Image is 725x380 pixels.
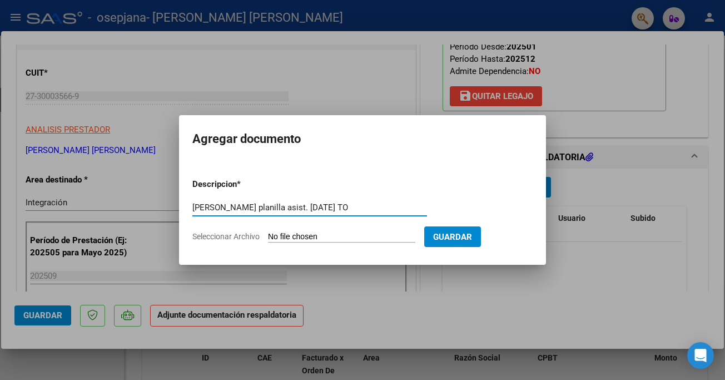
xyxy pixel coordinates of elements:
[687,342,714,369] div: Open Intercom Messenger
[192,232,260,241] span: Seleccionar Archivo
[192,129,533,150] h2: Agregar documento
[433,232,472,242] span: Guardar
[424,226,481,247] button: Guardar
[192,178,295,191] p: Descripcion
